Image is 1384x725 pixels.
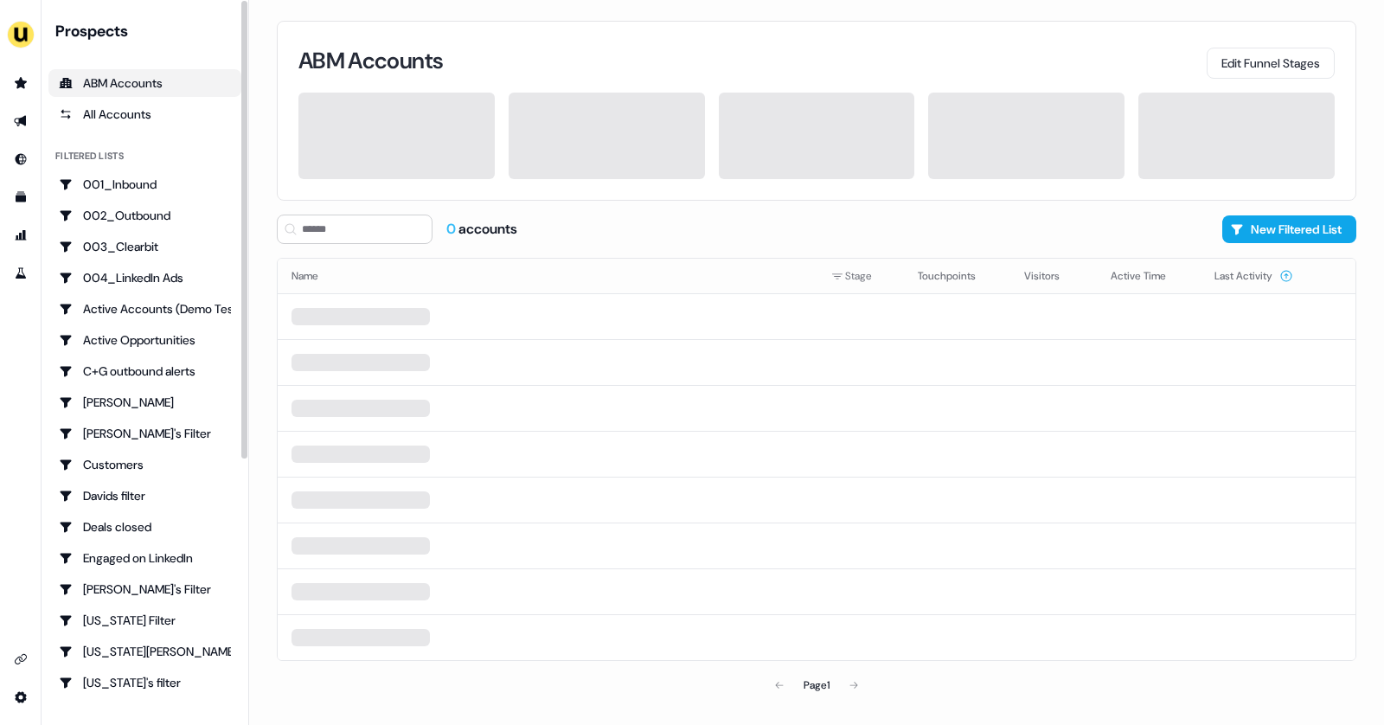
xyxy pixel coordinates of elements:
div: Deals closed [59,518,231,536]
a: Go to C+G outbound alerts [48,357,241,385]
a: Go to integrations [7,683,35,711]
a: All accounts [48,100,241,128]
div: ABM Accounts [59,74,231,92]
div: [PERSON_NAME]'s Filter [59,581,231,598]
button: Touchpoints [918,260,996,292]
span: 0 [446,220,458,238]
div: 001_Inbound [59,176,231,193]
div: Prospects [55,21,241,42]
div: All Accounts [59,106,231,123]
a: Go to experiments [7,260,35,287]
a: Go to outbound experience [7,107,35,135]
a: Go to Davids filter [48,482,241,510]
div: [PERSON_NAME]'s Filter [59,425,231,442]
a: Go to templates [7,183,35,211]
div: Page 1 [804,677,830,694]
th: Name [278,259,817,293]
a: Go to Charlotte Stone [48,388,241,416]
div: 003_Clearbit [59,238,231,255]
button: Visitors [1024,260,1080,292]
a: Go to 002_Outbound [48,202,241,229]
a: Go to Deals closed [48,513,241,541]
h3: ABM Accounts [298,49,443,72]
a: Go to 004_LinkedIn Ads [48,264,241,292]
a: ABM Accounts [48,69,241,97]
div: Filtered lists [55,149,124,164]
button: New Filtered List [1222,215,1356,243]
div: Customers [59,456,231,473]
div: Stage [831,267,890,285]
a: Go to Georgia Filter [48,606,241,634]
div: Davids filter [59,487,231,504]
a: Go to Geneviève's Filter [48,575,241,603]
div: Active Opportunities [59,331,231,349]
a: Go to 003_Clearbit [48,233,241,260]
div: [US_STATE] Filter [59,612,231,629]
button: Active Time [1111,260,1187,292]
button: Edit Funnel Stages [1207,48,1335,79]
div: Active Accounts (Demo Test) [59,300,231,318]
div: 002_Outbound [59,207,231,224]
a: Go to Engaged on LinkedIn [48,544,241,572]
div: accounts [446,220,517,239]
button: Last Activity [1214,260,1293,292]
a: Go to Georgia Slack [48,638,241,665]
a: Go to Charlotte's Filter [48,420,241,447]
a: Go to attribution [7,221,35,249]
a: Go to Georgia's filter [48,669,241,696]
div: [PERSON_NAME] [59,394,231,411]
div: [US_STATE]'s filter [59,674,231,691]
a: Go to Active Accounts (Demo Test) [48,295,241,323]
a: Go to Customers [48,451,241,478]
div: C+G outbound alerts [59,362,231,380]
div: Engaged on LinkedIn [59,549,231,567]
a: Go to integrations [7,645,35,673]
a: Go to prospects [7,69,35,97]
div: [US_STATE][PERSON_NAME] [59,643,231,660]
a: Go to Active Opportunities [48,326,241,354]
a: Go to Inbound [7,145,35,173]
div: 004_LinkedIn Ads [59,269,231,286]
a: Go to 001_Inbound [48,170,241,198]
